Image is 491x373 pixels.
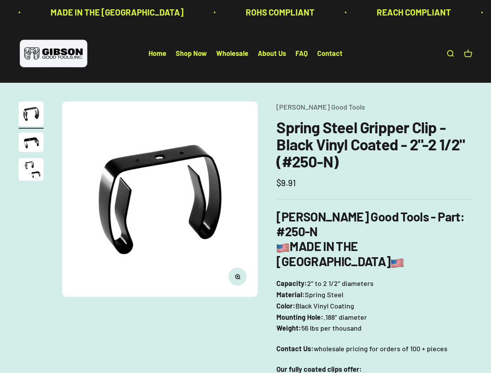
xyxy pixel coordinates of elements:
[305,289,343,300] span: Spring Steel
[149,49,166,58] a: Home
[216,49,248,58] a: Wholesale
[276,290,305,299] b: Material:
[276,103,365,111] a: [PERSON_NAME] Good Tools
[276,119,472,170] h1: Spring Steel Gripper Clip - Black Vinyl Coated - 2"-2 1/2" (#250-N)
[258,49,286,58] a: About Us
[276,343,472,354] p: wholesale pricing for orders of 100 + pieces
[19,132,44,154] button: Go to item 2
[276,239,404,268] b: MADE IN THE [GEOGRAPHIC_DATA]
[371,5,445,19] p: REACH COMPLIANT
[323,312,367,323] span: .188″ diameter
[276,324,301,332] b: Weight:
[45,5,178,19] p: MADE IN THE [GEOGRAPHIC_DATA]
[295,49,308,58] a: FAQ
[19,101,44,126] img: Gripper clip, made & shipped from the USA!
[276,279,307,288] b: Capacity:
[19,158,44,181] img: close up of a spring steel gripper clip, tool clip, durable, secure holding, Excellent corrosion ...
[19,101,44,129] button: Go to item 1
[240,5,309,19] p: ROHS COMPLIANT
[19,132,44,152] img: close up of a spring steel gripper clip, tool clip, durable, secure holding, Excellent corrosion ...
[276,313,323,321] b: Mounting Hole:
[276,344,314,353] strong: Contact Us:
[301,322,362,334] span: 56 lbs per thousand
[276,209,465,239] b: [PERSON_NAME] Good Tools - Part: #250-N
[19,158,44,183] button: Go to item 3
[276,176,296,190] sale-price: $9.91
[317,49,342,58] a: Contact
[295,300,354,312] span: Black Vinyl Coating
[307,278,374,289] span: 2″ to 2 1/2″ diameters
[176,49,207,58] a: Shop Now
[62,101,258,297] img: Gripper clip, made & shipped from the USA!
[276,302,295,310] b: Color:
